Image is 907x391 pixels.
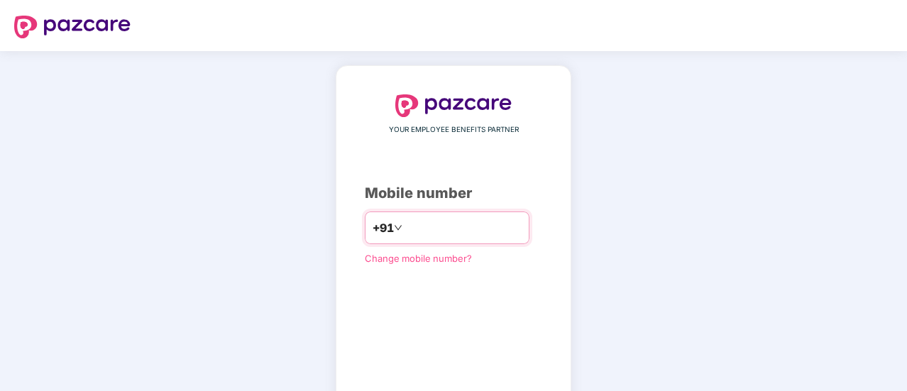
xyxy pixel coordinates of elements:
span: +91 [373,219,394,237]
div: Mobile number [365,182,542,204]
img: logo [395,94,512,117]
img: logo [14,16,131,38]
a: Change mobile number? [365,253,472,264]
span: YOUR EMPLOYEE BENEFITS PARTNER [389,124,519,136]
span: down [394,224,402,232]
